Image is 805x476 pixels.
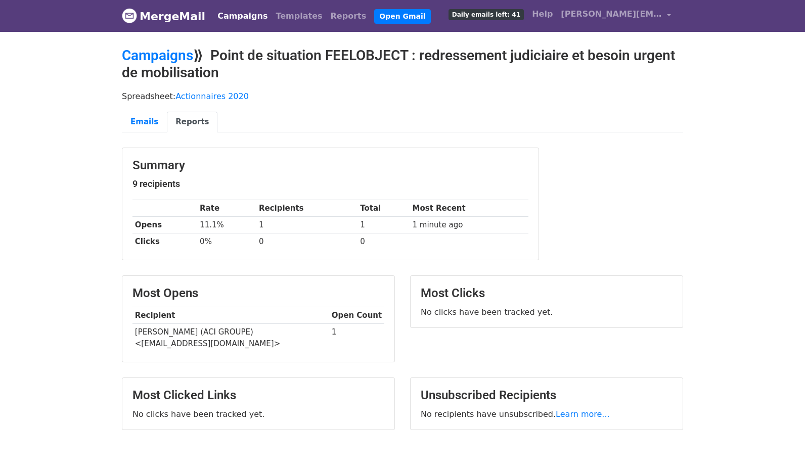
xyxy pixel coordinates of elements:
[132,178,528,189] h5: 9 recipients
[556,409,610,419] a: Learn more...
[256,200,357,217] th: Recipients
[272,6,326,26] a: Templates
[410,200,528,217] th: Most Recent
[421,409,673,419] p: No recipients have unsubscribed.
[132,217,197,233] th: Opens
[754,427,805,476] iframe: Chat Widget
[357,200,410,217] th: Total
[410,217,528,233] td: 1 minute ago
[167,112,217,132] a: Reports
[256,233,357,250] td: 0
[132,324,329,352] td: [PERSON_NAME] (ACI GROUPE) <[EMAIL_ADDRESS][DOMAIN_NAME]>
[557,4,675,28] a: [PERSON_NAME][EMAIL_ADDRESS][DOMAIN_NAME]
[329,307,384,324] th: Open Count
[197,217,256,233] td: 11.1%
[357,233,410,250] td: 0
[132,388,384,403] h3: Most Clicked Links
[357,217,410,233] td: 1
[449,9,524,20] span: Daily emails left: 41
[327,6,371,26] a: Reports
[122,47,193,64] a: Campaigns
[132,286,384,301] h3: Most Opens
[122,47,683,81] h2: ⟫ Point de situation FEELOBJECT : redressement judiciaire et besoin urgent de mobilisation
[122,91,683,102] p: Spreadsheet:
[132,233,197,250] th: Clicks
[197,233,256,250] td: 0%
[421,286,673,301] h3: Most Clicks
[329,324,384,352] td: 1
[213,6,272,26] a: Campaigns
[132,307,329,324] th: Recipient
[374,9,430,24] a: Open Gmail
[122,8,137,23] img: MergeMail logo
[421,307,673,317] p: No clicks have been tracked yet.
[197,200,256,217] th: Rate
[122,6,205,27] a: MergeMail
[256,217,357,233] td: 1
[132,158,528,173] h3: Summary
[444,4,528,24] a: Daily emails left: 41
[175,91,249,101] a: Actionnaires 2020
[122,112,167,132] a: Emails
[528,4,557,24] a: Help
[421,388,673,403] h3: Unsubscribed Recipients
[561,8,662,20] span: [PERSON_NAME][EMAIL_ADDRESS][DOMAIN_NAME]
[754,427,805,476] div: Widget de chat
[132,409,384,419] p: No clicks have been tracked yet.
